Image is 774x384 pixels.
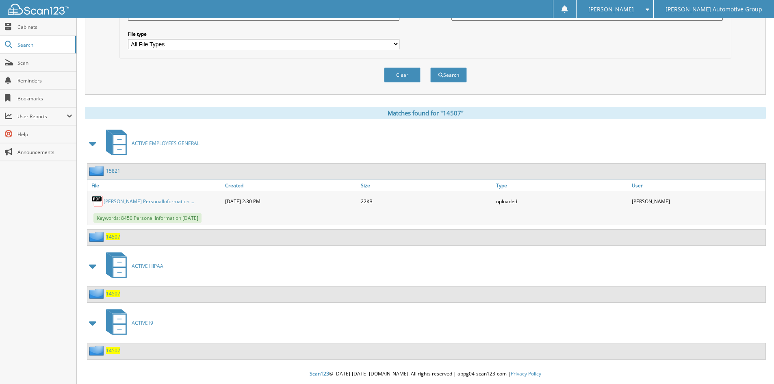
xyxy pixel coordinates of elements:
img: folder2.png [89,232,106,242]
img: PDF.png [91,195,104,207]
label: File type [128,30,399,37]
a: ACTIVE HIPAA [101,250,163,282]
a: Type [494,180,630,191]
a: 14507 [106,347,120,354]
a: 14507 [106,290,120,297]
span: ACTIVE EMPLOYEES GENERAL [132,140,199,147]
span: [PERSON_NAME] [588,7,634,12]
button: Clear [384,67,421,82]
a: Size [359,180,494,191]
span: Scan [17,59,72,66]
span: Cabinets [17,24,72,30]
a: Privacy Policy [511,370,541,377]
div: uploaded [494,193,630,209]
span: Scan123 [310,370,329,377]
a: 14507 [106,233,120,240]
span: Keywords: 8450 Personal Information [DATE] [93,213,202,223]
img: folder2.png [89,289,106,299]
span: Search [17,41,71,48]
div: [DATE] 2:30 PM [223,193,359,209]
span: User Reports [17,113,67,120]
span: Reminders [17,77,72,84]
span: Bookmarks [17,95,72,102]
img: folder2.png [89,345,106,356]
div: Matches found for "14507" [85,107,766,119]
div: [PERSON_NAME] [630,193,765,209]
iframe: Chat Widget [733,345,774,384]
span: Announcements [17,149,72,156]
button: Search [430,67,467,82]
div: © [DATE]-[DATE] [DOMAIN_NAME]. All rights reserved | appg04-scan123-com | [77,364,774,384]
span: Help [17,131,72,138]
a: ACTIVE EMPLOYEES GENERAL [101,127,199,159]
a: User [630,180,765,191]
span: ACTIVE HIPAA [132,263,163,269]
a: Created [223,180,359,191]
span: [PERSON_NAME] Automotive Group [666,7,762,12]
a: ACTIVE I9 [101,307,153,339]
a: [PERSON_NAME] PersonalInformation ... [104,198,194,205]
img: folder2.png [89,166,106,176]
img: scan123-logo-white.svg [8,4,69,15]
div: 22KB [359,193,494,209]
span: ACTIVE I9 [132,319,153,326]
a: File [87,180,223,191]
a: 15821 [106,167,120,174]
